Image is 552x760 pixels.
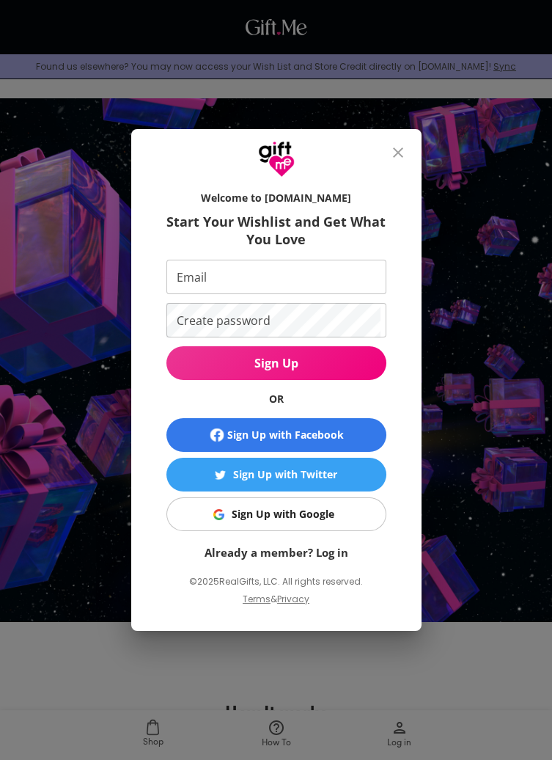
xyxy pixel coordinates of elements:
[215,469,226,481] img: Sign Up with Twitter
[271,591,277,619] p: &
[166,392,386,406] h6: OR
[213,509,224,520] img: Sign Up with Google
[166,355,386,371] span: Sign Up
[277,593,309,605] a: Privacy
[166,497,386,531] button: Sign Up with GoogleSign Up with Google
[166,346,386,380] button: Sign Up
[258,141,295,178] img: GiftMe Logo
[166,191,386,205] h6: Welcome to [DOMAIN_NAME]
[227,427,344,443] div: Sign Up with Facebook
[166,458,386,492] button: Sign Up with TwitterSign Up with Twitter
[166,418,386,452] button: Sign Up with Facebook
[232,506,334,522] div: Sign Up with Google
[166,213,386,248] h6: Start Your Wishlist and Get What You Love
[205,545,348,560] a: Already a member? Log in
[166,572,386,591] p: © 2025 RealGifts, LLC. All rights reserved.
[380,135,416,170] button: close
[243,593,271,605] a: Terms
[233,467,337,483] div: Sign Up with Twitter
